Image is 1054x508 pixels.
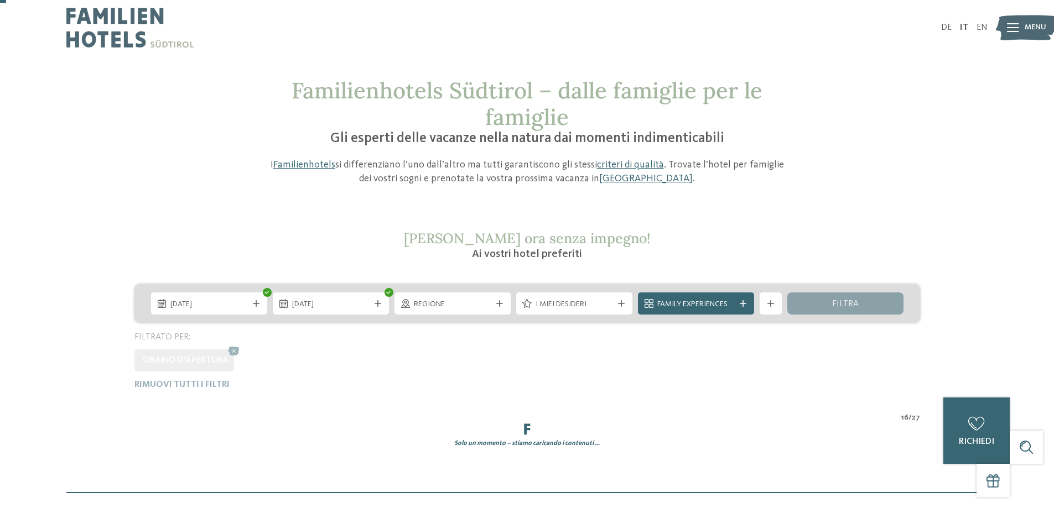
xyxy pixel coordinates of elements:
span: Menu [1025,22,1046,33]
div: Solo un momento – stiamo caricando i contenuti … [126,439,928,448]
span: I miei desideri [536,299,613,310]
span: 16 [901,412,908,423]
span: [DATE] [170,299,248,310]
a: richiedi [943,397,1010,464]
span: Familienhotels Südtirol – dalle famiglie per le famiglie [292,76,762,131]
span: Ai vostri hotel preferiti [472,249,582,260]
span: 27 [912,412,920,423]
span: Regione [414,299,491,310]
p: I si differenziano l’uno dall’altro ma tutti garantiscono gli stessi . Trovate l’hotel per famigl... [264,158,790,186]
span: [DATE] [292,299,370,310]
span: [PERSON_NAME] ora senza impegno! [404,229,651,247]
a: IT [960,23,968,32]
a: Familienhotels [273,160,335,170]
span: / [908,412,912,423]
a: criteri di qualità [597,160,664,170]
span: Gli esperti delle vacanze nella natura dai momenti indimenticabili [330,132,724,145]
a: [GEOGRAPHIC_DATA] [599,174,693,184]
span: Family Experiences [657,299,735,310]
a: EN [977,23,988,32]
a: DE [941,23,952,32]
span: richiedi [959,437,994,446]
